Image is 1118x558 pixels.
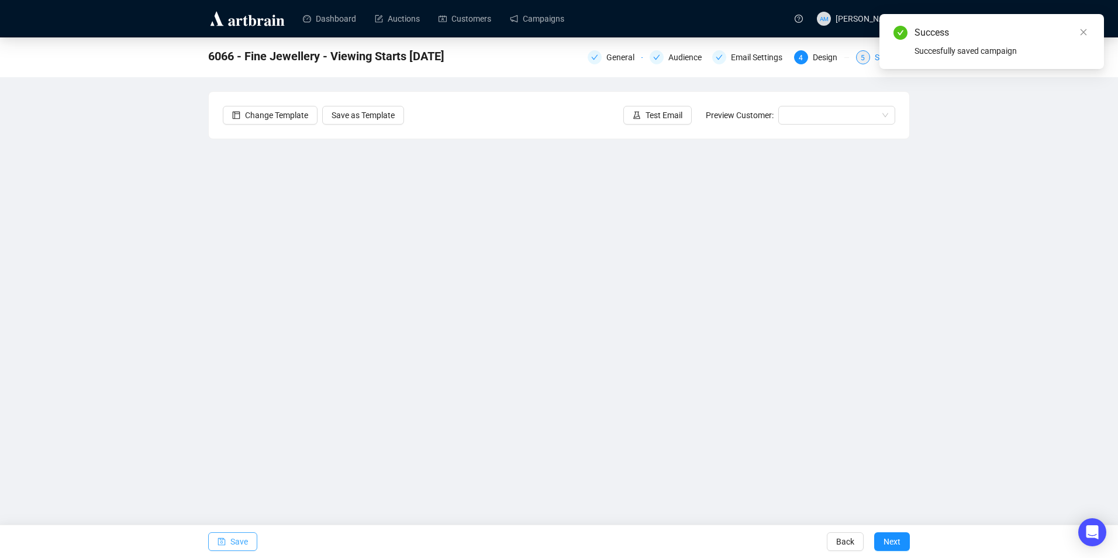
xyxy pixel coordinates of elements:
[650,50,705,64] div: Audience
[836,525,854,558] span: Back
[439,4,491,34] a: Customers
[915,26,1090,40] div: Success
[893,26,907,40] span: check-circle
[208,532,257,551] button: Save
[223,106,318,125] button: Change Template
[813,50,844,64] div: Design
[230,525,248,558] span: Save
[884,525,900,558] span: Next
[218,538,226,546] span: save
[208,9,287,28] img: logo
[731,50,789,64] div: Email Settings
[322,106,404,125] button: Save as Template
[633,111,641,119] span: experiment
[861,54,865,62] span: 5
[668,50,709,64] div: Audience
[245,109,308,122] span: Change Template
[712,50,787,64] div: Email Settings
[915,44,1090,57] div: Succesfully saved campaign
[588,50,643,64] div: General
[1078,518,1106,546] div: Open Intercom Messenger
[606,50,641,64] div: General
[706,111,774,120] span: Preview Customer:
[874,532,910,551] button: Next
[208,47,444,66] span: 6066 - Fine Jewellery - Viewing Starts Tomorrow
[716,54,723,61] span: check
[795,15,803,23] span: question-circle
[591,54,598,61] span: check
[646,109,682,122] span: Test Email
[799,54,803,62] span: 4
[623,106,692,125] button: Test Email
[1077,26,1090,39] a: Close
[836,14,898,23] span: [PERSON_NAME]
[1079,28,1088,36] span: close
[827,532,864,551] button: Back
[303,4,356,34] a: Dashboard
[232,111,240,119] span: layout
[375,4,420,34] a: Auctions
[875,50,910,64] div: Summary
[794,50,849,64] div: 4Design
[819,13,828,23] span: AM
[332,109,395,122] span: Save as Template
[856,50,910,64] div: 5Summary
[653,54,660,61] span: check
[510,4,564,34] a: Campaigns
